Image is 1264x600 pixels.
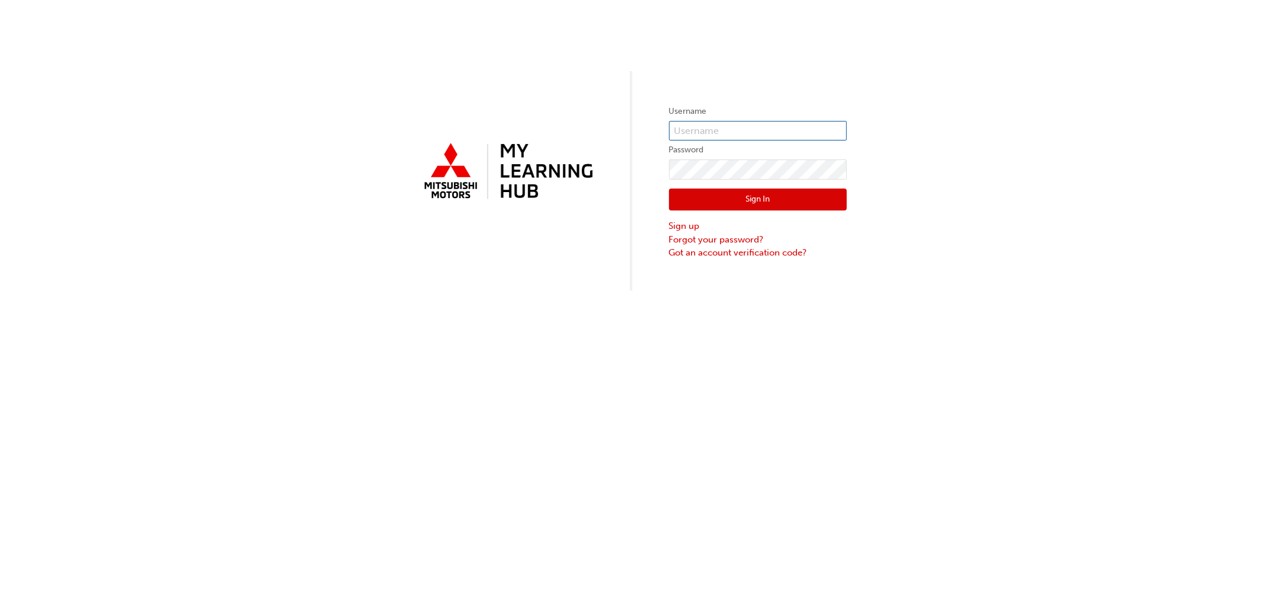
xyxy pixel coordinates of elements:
[669,189,847,211] button: Sign In
[669,143,847,157] label: Password
[669,219,847,233] a: Sign up
[669,104,847,119] label: Username
[669,121,847,141] input: Username
[669,233,847,247] a: Forgot your password?
[418,138,596,206] img: mmal
[669,246,847,260] a: Got an account verification code?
